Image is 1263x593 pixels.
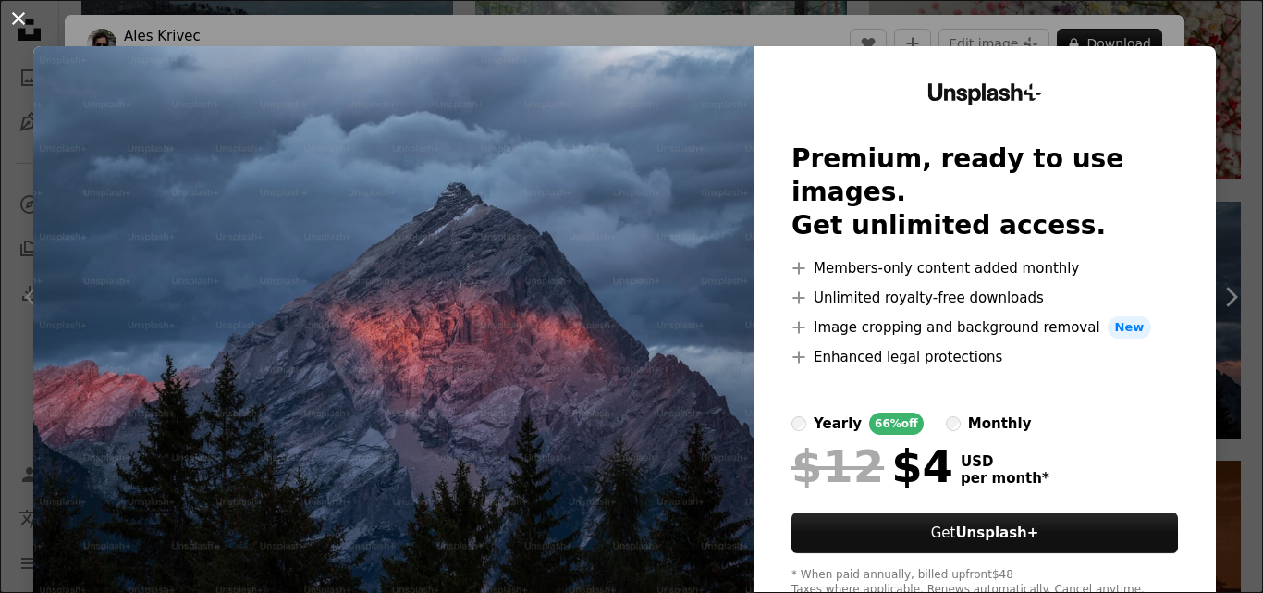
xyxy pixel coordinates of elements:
button: GetUnsplash+ [791,513,1178,553]
li: Enhanced legal protections [791,346,1178,368]
li: Members-only content added monthly [791,257,1178,279]
li: Unlimited royalty-free downloads [791,287,1178,309]
h2: Premium, ready to use images. Get unlimited access. [791,142,1178,242]
div: 66% off [869,413,924,435]
input: monthly [946,416,961,431]
div: yearly [814,413,862,435]
input: yearly66%off [791,416,806,431]
strong: Unsplash+ [955,525,1038,541]
span: USD [961,453,1049,470]
span: New [1108,316,1152,339]
li: Image cropping and background removal [791,316,1178,339]
div: monthly [968,413,1032,435]
div: $4 [791,442,953,490]
span: per month * [961,470,1049,487]
span: $12 [791,442,884,490]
